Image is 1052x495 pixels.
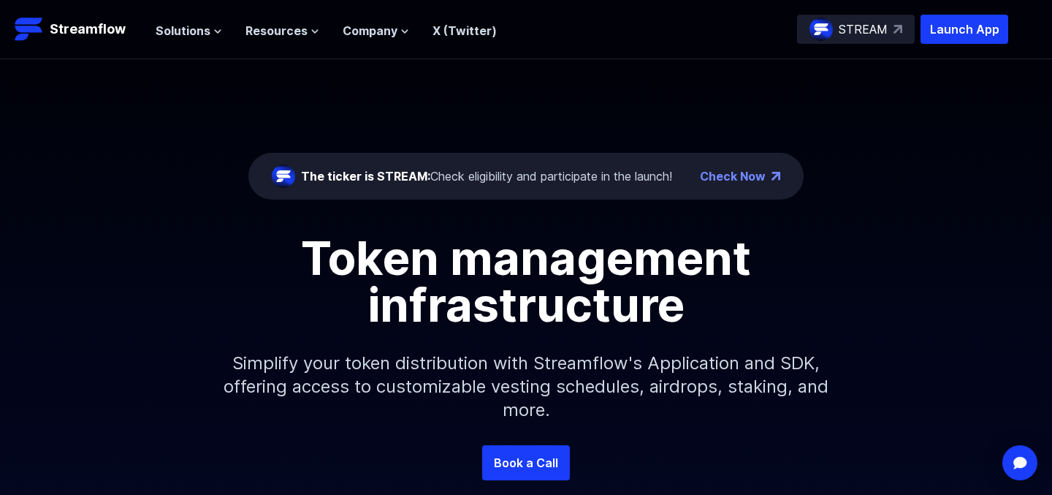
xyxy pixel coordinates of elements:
h1: Token management infrastructure [197,235,855,328]
p: Simplify your token distribution with Streamflow's Application and SDK, offering access to custom... [212,328,840,445]
button: Solutions [156,22,222,39]
button: Resources [245,22,319,39]
button: Launch App [920,15,1008,44]
span: Solutions [156,22,210,39]
div: Open Intercom Messenger [1002,445,1037,480]
img: Streamflow Logo [15,15,44,44]
a: Check Now [700,167,766,185]
img: top-right-arrow.png [771,172,780,181]
span: The ticker is STREAM: [301,169,430,184]
img: top-right-arrow.svg [893,25,902,34]
p: Streamflow [50,19,126,39]
a: Streamflow [15,15,141,44]
a: X (Twitter) [432,23,497,38]
div: Check eligibility and participate in the launch! [301,167,672,185]
span: Company [343,22,397,39]
img: streamflow-logo-circle.png [272,165,295,188]
span: Resources [245,22,308,39]
a: STREAM [797,15,915,44]
img: streamflow-logo-circle.png [809,18,833,41]
p: STREAM [839,20,888,38]
a: Book a Call [482,445,570,480]
button: Company [343,22,409,39]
